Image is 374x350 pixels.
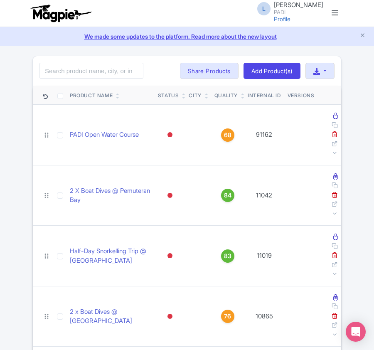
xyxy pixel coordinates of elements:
[244,226,284,286] td: 11019
[257,2,271,15] span: L
[244,286,284,347] td: 10865
[252,2,323,15] a: L [PERSON_NAME] PADI
[28,4,93,22] img: logo-ab69f6fb50320c5b225c76a69d11143b.png
[70,130,139,140] a: PADI Open Water Course
[224,131,231,140] span: 68
[359,31,366,41] button: Close announcement
[214,128,241,142] a: 68
[166,129,174,141] div: Inactive
[274,15,290,22] a: Profile
[166,250,174,262] div: Inactive
[166,190,174,202] div: Inactive
[39,63,143,79] input: Search product name, city, or interal id
[224,191,231,200] span: 84
[244,165,284,226] td: 11042
[70,307,151,326] a: 2 x Boat Dives @ [GEOGRAPHIC_DATA]
[244,63,300,79] a: Add Product(s)
[158,92,179,99] div: Status
[189,92,201,99] div: City
[274,1,323,9] span: [PERSON_NAME]
[274,10,323,15] small: PADI
[180,63,239,79] a: Share Products
[346,322,366,342] div: Open Intercom Messenger
[70,92,113,99] div: Product Name
[244,86,284,105] th: Internal ID
[224,251,231,261] span: 83
[224,312,231,321] span: 76
[70,246,151,265] a: Half-Day Snorkelling Trip @ [GEOGRAPHIC_DATA]
[214,310,241,323] a: 76
[214,249,241,263] a: 83
[70,186,151,205] a: 2 X Boat Dives @ Pemuteran Bay
[166,311,174,323] div: Inactive
[284,86,318,105] th: Versions
[214,92,238,99] div: Quality
[244,105,284,165] td: 91162
[5,32,369,41] a: We made some updates to the platform. Read more about the new layout
[214,189,241,202] a: 84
